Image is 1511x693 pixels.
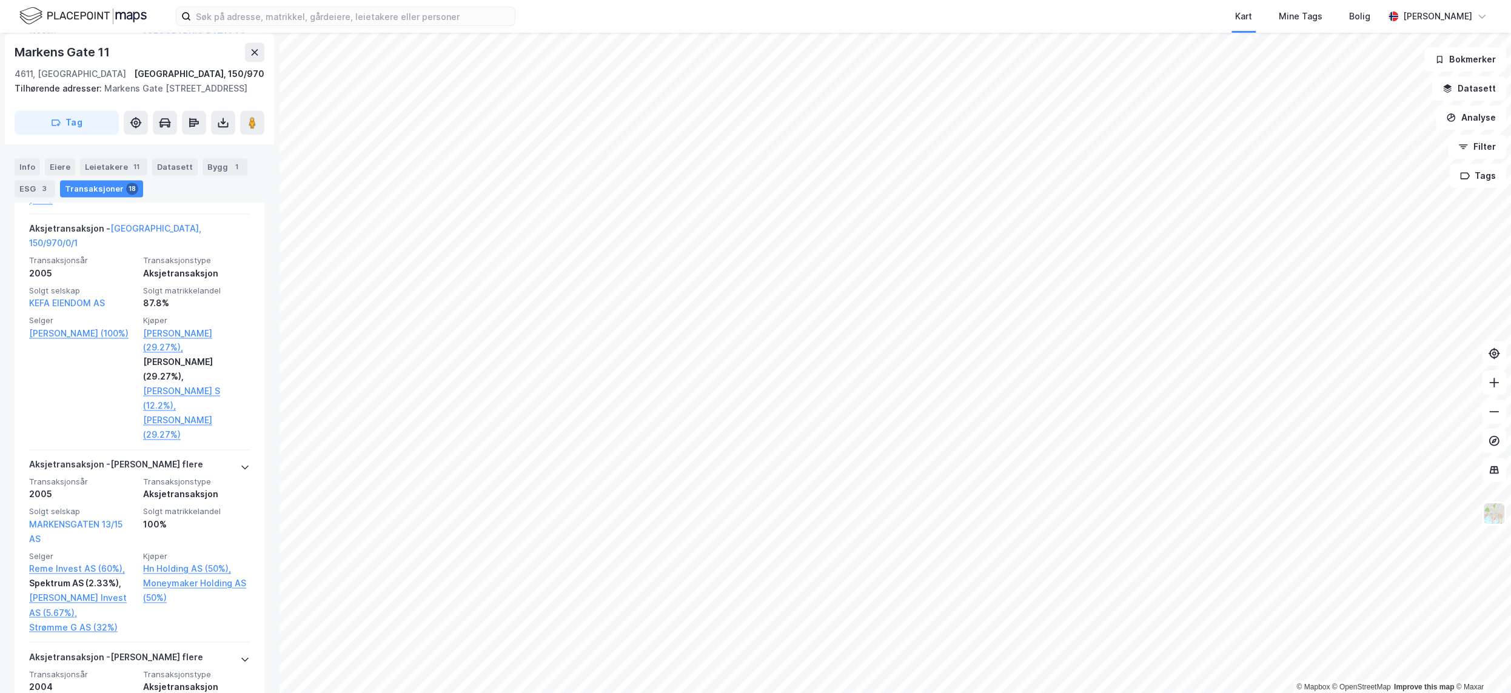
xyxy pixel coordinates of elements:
[29,326,136,341] a: [PERSON_NAME] (100%)
[152,159,198,176] div: Datasett
[1403,9,1472,24] div: [PERSON_NAME]
[15,67,126,81] div: 4611, [GEOGRAPHIC_DATA]
[1394,683,1454,691] a: Improve this map
[15,81,255,96] div: Markens Gate [STREET_ADDRESS]
[143,266,250,281] div: Aksjetransaksjon
[143,326,250,355] a: [PERSON_NAME] (29.27%),
[15,159,40,176] div: Info
[130,161,142,173] div: 11
[15,110,119,135] button: Tag
[29,223,201,248] a: [GEOGRAPHIC_DATA], 150/970/0/1
[29,286,136,296] span: Solgt selskap
[1432,76,1506,101] button: Datasett
[126,183,138,195] div: 18
[191,7,515,25] input: Søk på adresse, matrikkel, gårdeiere, leietakere eller personer
[1349,9,1370,24] div: Bolig
[19,5,147,27] img: logo.f888ab2527a4732fd821a326f86c7f29.svg
[143,413,250,442] a: [PERSON_NAME] (29.27%)
[230,161,243,173] div: 1
[1450,635,1511,693] iframe: Chat Widget
[29,620,136,634] a: Strømme G AS (32%)
[29,315,136,326] span: Selger
[1424,47,1506,72] button: Bokmerker
[29,519,122,544] a: MARKENSGATEN 13/15 AS
[29,669,136,679] span: Transaksjonsår
[1450,635,1511,693] div: Kontrollprogram for chat
[29,551,136,561] span: Selger
[29,591,136,620] a: [PERSON_NAME] Invest AS (5.67%),
[29,298,105,308] a: KEFA EIENDOM AS
[143,477,250,487] span: Transaksjonstype
[29,561,136,576] a: Reme Invest AS (60%),
[29,266,136,281] div: 2005
[15,42,112,62] div: Markens Gate 11
[1436,105,1506,130] button: Analyse
[143,286,250,296] span: Solgt matrikkelandel
[60,181,143,198] div: Transaksjoner
[29,649,203,669] div: Aksjetransaksjon - [PERSON_NAME] flere
[45,159,75,176] div: Eiere
[143,487,250,501] div: Aksjetransaksjon
[1448,135,1506,159] button: Filter
[134,67,264,81] div: [GEOGRAPHIC_DATA], 150/970
[29,576,136,591] div: Spektrum AS (2.33%),
[143,384,250,413] a: [PERSON_NAME] S (12.2%),
[143,355,250,384] div: [PERSON_NAME] (29.27%),
[203,159,247,176] div: Bygg
[1279,9,1322,24] div: Mine Tags
[15,181,55,198] div: ESG
[143,517,250,532] div: 100%
[1483,502,1506,525] img: Z
[29,255,136,266] span: Transaksjonsår
[80,159,147,176] div: Leietakere
[143,506,250,517] span: Solgt matrikkelandel
[143,315,250,326] span: Kjøper
[143,296,250,310] div: 87.8%
[143,551,250,561] span: Kjøper
[29,506,136,517] span: Solgt selskap
[29,477,136,487] span: Transaksjonsår
[143,255,250,266] span: Transaksjonstype
[38,183,50,195] div: 3
[29,221,250,255] div: Aksjetransaksjon -
[143,669,250,679] span: Transaksjonstype
[1235,9,1252,24] div: Kart
[1296,683,1330,691] a: Mapbox
[143,576,250,605] a: Moneymaker Holding AS (50%)
[29,457,203,477] div: Aksjetransaksjon - [PERSON_NAME] flere
[143,561,250,576] a: Hn Holding AS (50%),
[15,83,104,93] span: Tilhørende adresser:
[1450,164,1506,188] button: Tags
[29,487,136,501] div: 2005
[1332,683,1391,691] a: OpenStreetMap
